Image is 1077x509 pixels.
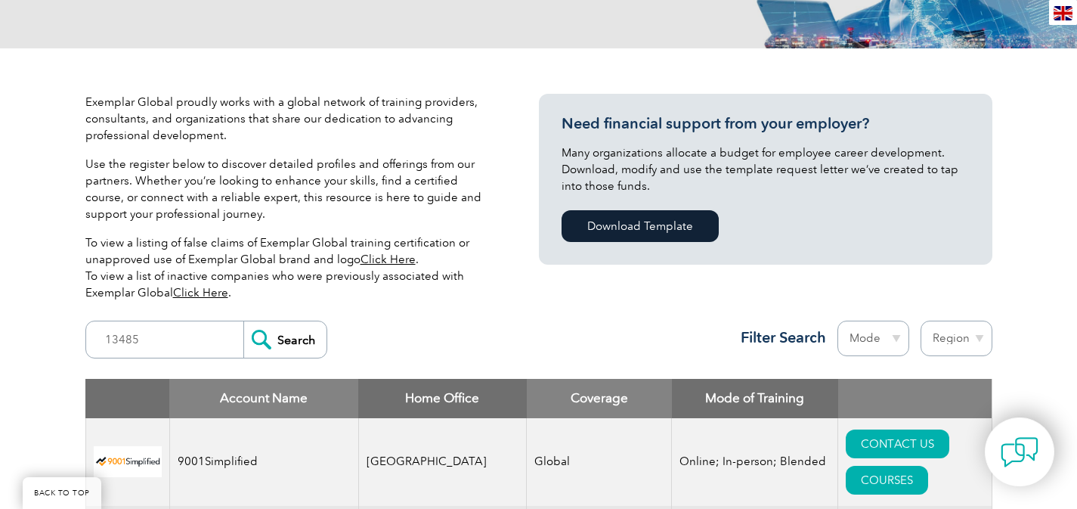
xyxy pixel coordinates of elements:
img: contact-chat.png [1001,433,1038,471]
th: : activate to sort column ascending [838,379,992,418]
p: Exemplar Global proudly works with a global network of training providers, consultants, and organ... [85,94,494,144]
img: 37c9c059-616f-eb11-a812-002248153038-logo.png [94,446,162,477]
img: en [1054,6,1072,20]
input: Search [243,321,327,358]
a: Download Template [562,210,719,242]
h3: Filter Search [732,328,826,347]
a: Click Here [361,253,416,266]
td: 9001Simplified [169,418,358,506]
a: CONTACT US [846,430,949,458]
td: Online; In-person; Blended [672,418,838,506]
th: Mode of Training: activate to sort column ascending [672,379,838,418]
th: Account Name: activate to sort column descending [169,379,358,418]
h3: Need financial support from your employer? [562,114,970,133]
p: To view a listing of false claims of Exemplar Global training certification or unapproved use of ... [85,234,494,301]
a: COURSES [846,466,928,495]
a: Click Here [173,286,228,300]
a: BACK TO TOP [23,477,101,509]
th: Home Office: activate to sort column ascending [358,379,527,418]
th: Coverage: activate to sort column ascending [527,379,672,418]
p: Use the register below to discover detailed profiles and offerings from our partners. Whether you... [85,156,494,222]
td: Global [527,418,672,506]
td: [GEOGRAPHIC_DATA] [358,418,527,506]
p: Many organizations allocate a budget for employee career development. Download, modify and use th... [562,144,970,194]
